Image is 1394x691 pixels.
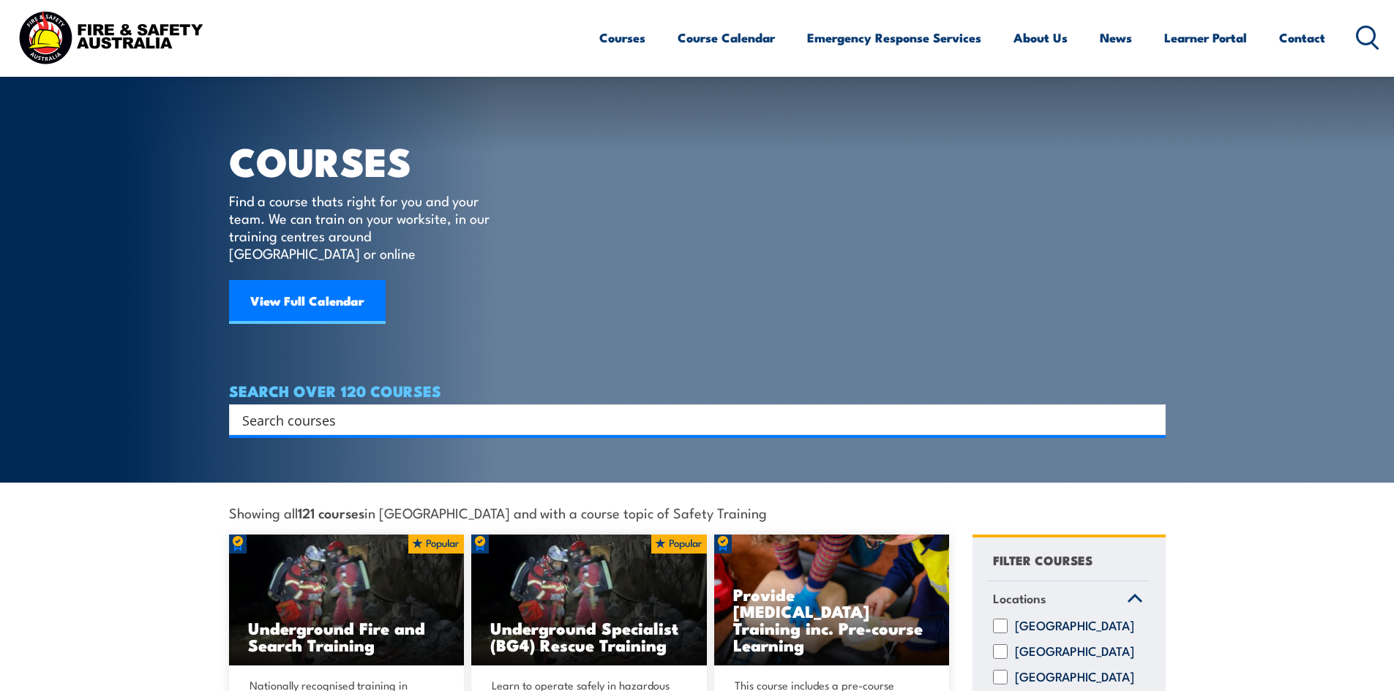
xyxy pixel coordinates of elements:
[1015,619,1134,633] label: [GEOGRAPHIC_DATA]
[248,619,446,653] h3: Underground Fire and Search Training
[471,535,707,666] img: Underground mine rescue
[1013,18,1068,57] a: About Us
[229,280,386,324] a: View Full Calendar
[678,18,775,57] a: Course Calendar
[229,535,465,666] img: Underground mine rescue
[1164,18,1247,57] a: Learner Portal
[1015,670,1134,684] label: [GEOGRAPHIC_DATA]
[229,535,465,666] a: Underground Fire and Search Training
[229,192,496,262] p: Find a course thats right for you and your team. We can train on your worksite, in our training c...
[1100,18,1132,57] a: News
[1015,644,1134,659] label: [GEOGRAPHIC_DATA]
[471,535,707,666] a: Underground Specialist (BG4) Rescue Training
[714,535,950,666] img: Low Voltage Rescue and Provide CPR
[229,143,511,178] h1: COURSES
[229,505,767,520] span: Showing all in [GEOGRAPHIC_DATA] and with a course topic of Safety Training
[229,382,1166,399] h4: SEARCH OVER 120 COURSES
[298,502,364,522] strong: 121 courses
[986,581,1150,619] a: Locations
[993,550,1093,570] h4: FILTER COURSES
[807,18,981,57] a: Emergency Response Services
[1279,18,1325,57] a: Contact
[490,619,688,653] h3: Underground Specialist (BG4) Rescue Training
[733,586,931,653] h3: Provide [MEDICAL_DATA] Training inc. Pre-course Learning
[599,18,645,57] a: Courses
[245,409,1136,430] form: Search form
[1140,409,1161,430] button: Search magnifier button
[242,409,1133,431] input: Search input
[714,535,950,666] a: Provide [MEDICAL_DATA] Training inc. Pre-course Learning
[993,589,1046,608] span: Locations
